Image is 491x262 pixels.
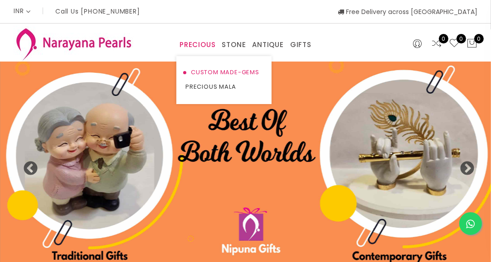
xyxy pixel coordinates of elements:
[431,38,442,50] a: 0
[459,161,468,170] button: Next
[252,38,284,52] a: ANTIQUE
[180,38,215,52] a: PRECIOUS
[23,161,32,170] button: Previous
[55,8,140,14] p: Call Us [PHONE_NUMBER]
[185,65,263,80] a: CUSTOM MADE-GEMS
[449,38,460,50] a: 0
[290,38,311,52] a: GIFTS
[222,38,246,52] a: STONE
[467,38,477,50] button: 0
[474,34,484,43] span: 0
[457,34,466,43] span: 0
[185,80,263,94] a: PRECIOUS MALA
[439,34,448,43] span: 0
[338,7,477,16] span: Free Delivery across [GEOGRAPHIC_DATA]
